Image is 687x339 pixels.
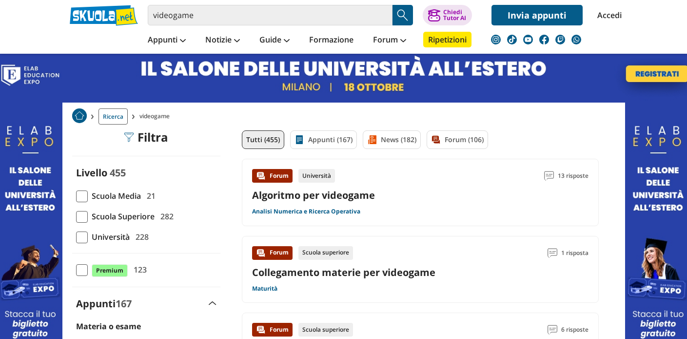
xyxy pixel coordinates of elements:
[307,32,356,49] a: Formazione
[544,171,554,181] img: Commenti lettura
[395,8,410,22] img: Cerca appunti, riassunti o versioni
[132,231,149,243] span: 228
[256,171,266,181] img: Forum contenuto
[423,32,471,47] a: Ripetizioni
[290,130,357,149] a: Appunti (167)
[539,35,549,44] img: facebook
[252,169,293,183] div: Forum
[88,190,141,202] span: Scuola Media
[371,32,409,49] a: Forum
[252,208,360,215] a: Analisi Numerica e Ricerca Operativa
[157,210,174,223] span: 282
[242,130,284,149] a: Tutti (455)
[139,108,174,125] span: videogame
[597,5,618,25] a: Accedi
[443,9,466,21] div: Chiedi Tutor AI
[124,130,168,144] div: Filtra
[130,263,147,276] span: 123
[72,108,87,125] a: Home
[571,35,581,44] img: WhatsApp
[148,5,393,25] input: Cerca appunti, riassunti o versioni
[561,323,589,337] span: 6 risposte
[116,297,132,310] span: 167
[298,169,335,183] div: Università
[88,210,155,223] span: Scuola Superiore
[507,35,517,44] img: tiktok
[561,246,589,260] span: 1 risposta
[555,35,565,44] img: twitch
[76,297,132,310] label: Appunti
[145,32,188,49] a: Appunti
[252,285,277,293] a: Maturità
[92,264,128,277] span: Premium
[548,248,557,258] img: Commenti lettura
[423,5,472,25] button: ChiediTutor AI
[252,266,435,279] a: Collegamento materie per videogame
[523,35,533,44] img: youtube
[124,132,134,142] img: Filtra filtri mobile
[367,135,377,145] img: News filtro contenuto
[298,246,353,260] div: Scuola superiore
[98,108,128,125] a: Ricerca
[252,323,293,337] div: Forum
[209,301,216,305] img: Apri e chiudi sezione
[431,135,441,145] img: Forum filtro contenuto
[256,248,266,258] img: Forum contenuto
[252,189,375,202] a: Algoritmo per videogame
[256,325,266,335] img: Forum contenuto
[203,32,242,49] a: Notizie
[110,166,126,179] span: 455
[558,169,589,183] span: 13 risposte
[143,190,156,202] span: 21
[88,231,130,243] span: Università
[427,130,488,149] a: Forum (106)
[294,135,304,145] img: Appunti filtro contenuto
[298,323,353,337] div: Scuola superiore
[491,35,501,44] img: instagram
[257,32,292,49] a: Guide
[363,130,421,149] a: News (182)
[491,5,583,25] a: Invia appunti
[72,108,87,123] img: Home
[393,5,413,25] button: Search Button
[76,321,141,332] label: Materia o esame
[252,246,293,260] div: Forum
[548,325,557,335] img: Commenti lettura
[76,166,107,179] label: Livello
